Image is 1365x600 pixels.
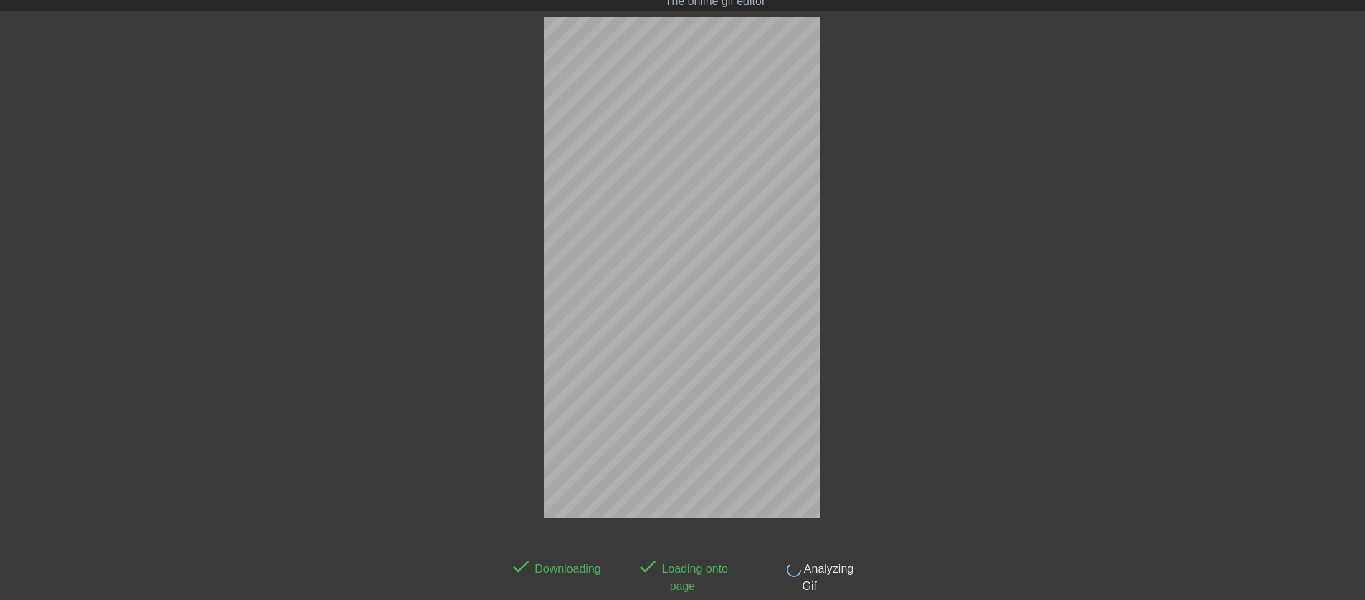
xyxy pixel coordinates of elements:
[637,556,658,577] span: done
[510,556,532,577] span: done
[532,563,601,575] span: Downloading
[801,563,853,592] span: Analyzing Gif
[658,563,728,592] span: Loading onto page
